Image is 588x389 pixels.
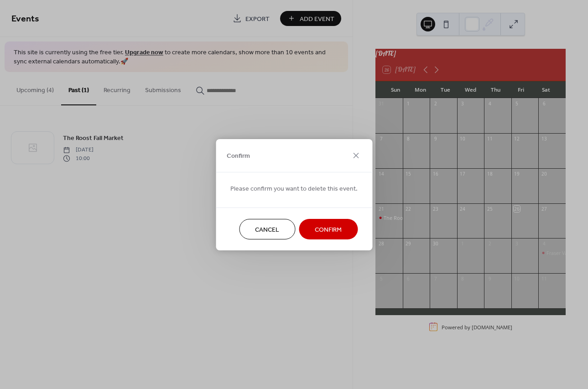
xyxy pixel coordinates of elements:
[315,225,342,234] span: Confirm
[239,219,295,239] button: Cancel
[299,219,358,239] button: Confirm
[227,151,250,161] span: Confirm
[255,225,279,234] span: Cancel
[230,184,358,193] span: Please confirm you want to delete this event.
